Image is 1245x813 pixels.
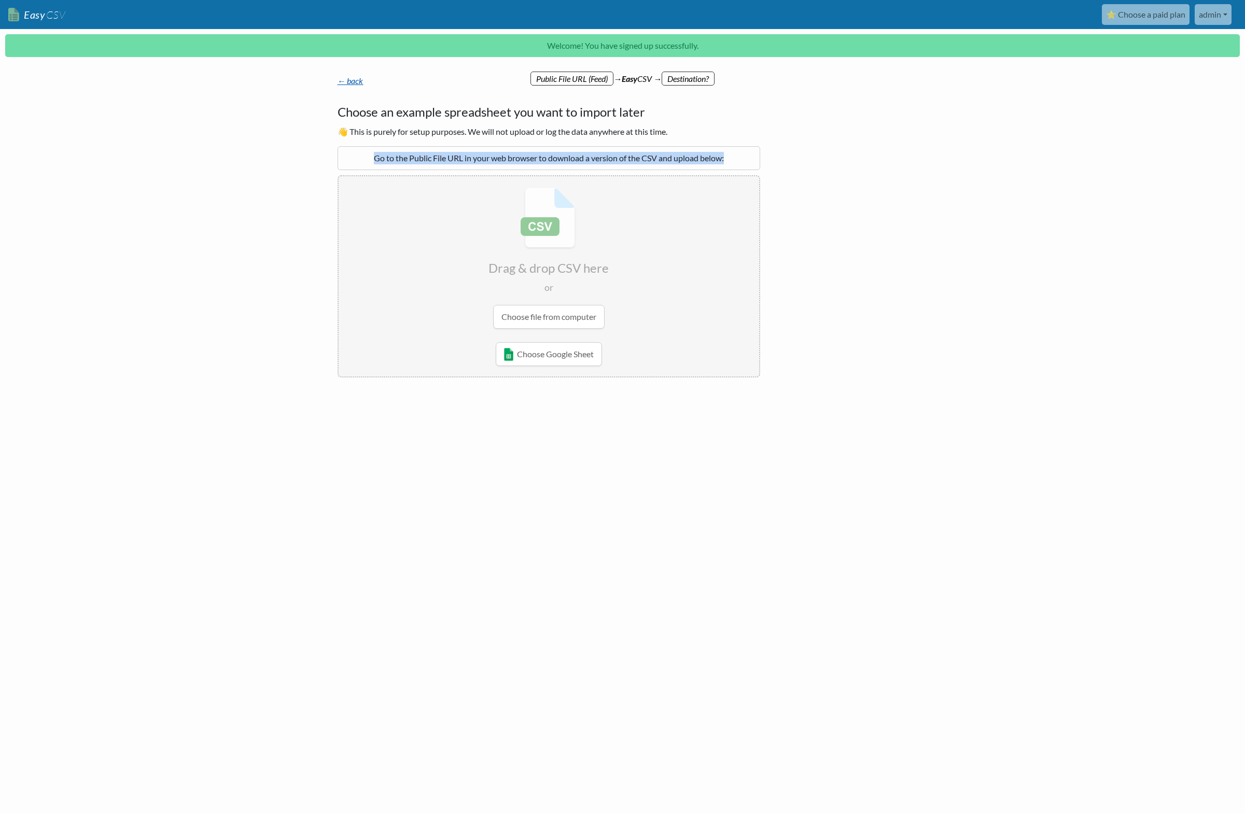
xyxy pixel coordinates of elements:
span: CSV [45,8,65,21]
p: 👋 This is purely for setup purposes. We will not upload or log the data anywhere at this time. [338,125,760,138]
iframe: Drift Widget Chat Controller [1193,761,1233,801]
div: Go to the Public File URL in your web browser to download a version of the CSV and upload below: [338,146,760,170]
a: ← back [338,76,363,86]
h4: Choose an example spreadsheet you want to import later [338,103,760,121]
a: admin [1195,4,1232,25]
div: → CSV → [327,62,918,85]
a: ⭐ Choose a paid plan [1102,4,1190,25]
a: EasyCSV [8,4,65,25]
p: Welcome! You have signed up successfully. [5,34,1240,57]
a: Choose Google Sheet [496,342,602,366]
